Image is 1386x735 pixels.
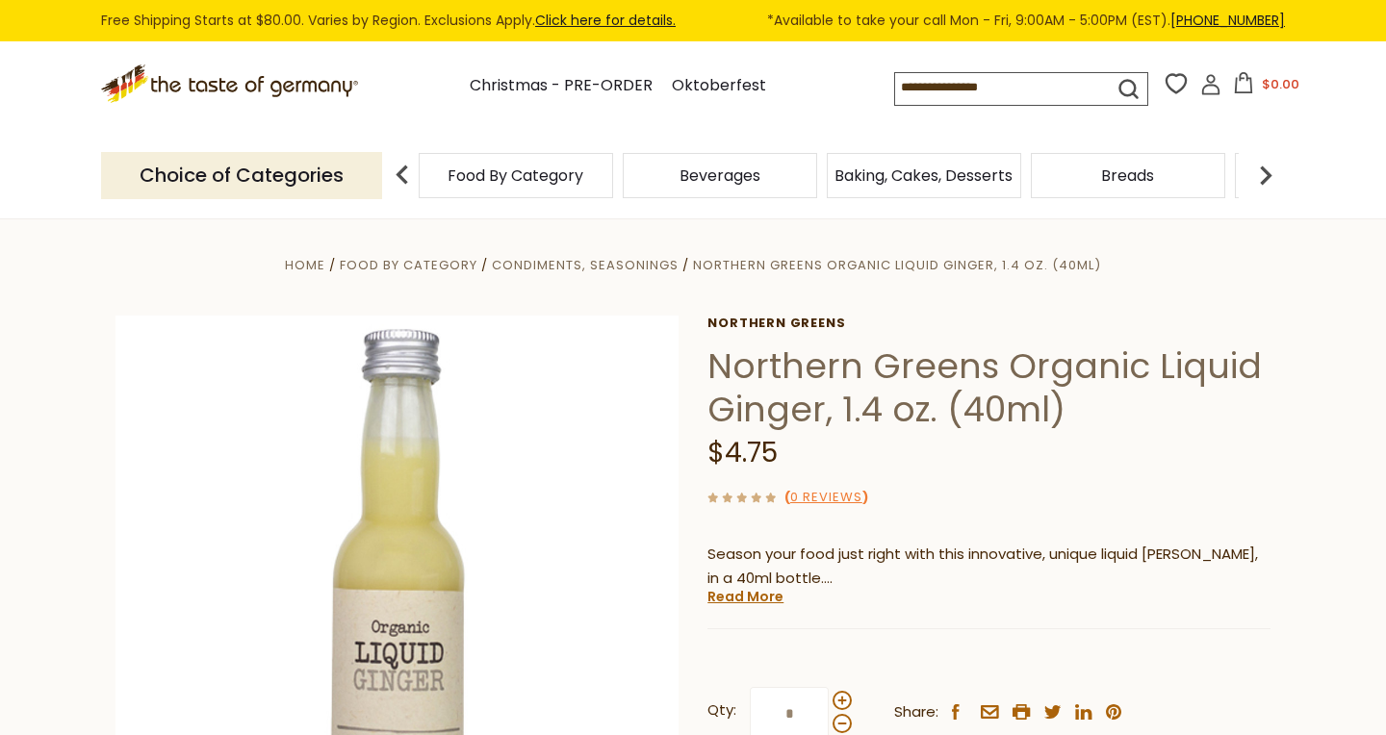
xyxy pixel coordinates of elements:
[707,698,736,722] strong: Qty:
[383,156,422,194] img: previous arrow
[1101,168,1154,183] a: Breads
[707,543,1270,591] p: Season your food just right with this innovative, unique liquid [PERSON_NAME], in a 40ml bottle.
[784,488,868,506] span: ( )
[693,256,1101,274] a: Northern Greens Organic Liquid Ginger, 1.4 oz. (40ml)
[707,316,1270,331] a: Northern Greens
[672,73,766,99] a: Oktoberfest
[707,344,1270,431] h1: Northern Greens Organic Liquid Ginger, 1.4 oz. (40ml)
[767,10,1285,32] span: *Available to take your call Mon - Fri, 9:00AM - 5:00PM (EST).
[1246,156,1285,194] img: next arrow
[680,168,760,183] a: Beverages
[448,168,583,183] a: Food By Category
[1170,11,1285,30] a: [PHONE_NUMBER]
[1262,75,1299,93] span: $0.00
[101,152,382,199] p: Choice of Categories
[101,10,1285,32] div: Free Shipping Starts at $80.00. Varies by Region. Exclusions Apply.
[834,168,1013,183] a: Baking, Cakes, Desserts
[492,256,679,274] a: Condiments, Seasonings
[535,11,676,30] a: Click here for details.
[707,434,778,471] span: $4.75
[790,488,862,508] a: 0 Reviews
[470,73,653,99] a: Christmas - PRE-ORDER
[707,587,783,606] a: Read More
[285,256,325,274] a: Home
[340,256,477,274] a: Food By Category
[1225,72,1307,101] button: $0.00
[894,700,938,724] span: Share:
